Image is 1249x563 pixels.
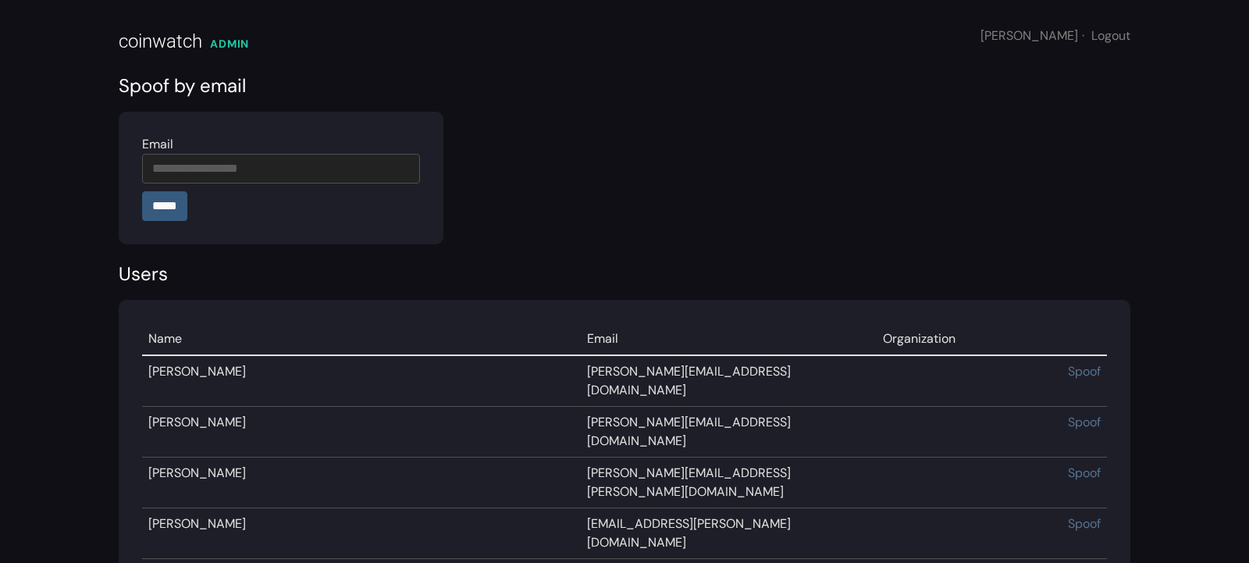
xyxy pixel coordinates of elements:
a: Spoof [1068,515,1101,532]
td: [PERSON_NAME] [142,407,581,458]
span: · [1082,27,1084,44]
div: Spoof by email [119,72,1130,100]
a: Spoof [1068,465,1101,481]
td: [PERSON_NAME][EMAIL_ADDRESS][PERSON_NAME][DOMAIN_NAME] [581,458,877,508]
td: [PERSON_NAME] [142,355,581,407]
div: [PERSON_NAME] [980,27,1130,45]
td: [PERSON_NAME] [142,508,581,559]
div: ADMIN [210,36,249,52]
td: [EMAIL_ADDRESS][PERSON_NAME][DOMAIN_NAME] [581,508,877,559]
td: Name [142,323,581,355]
td: Email [581,323,877,355]
td: Organization [877,323,1062,355]
td: [PERSON_NAME][EMAIL_ADDRESS][DOMAIN_NAME] [581,355,877,407]
td: [PERSON_NAME][EMAIL_ADDRESS][DOMAIN_NAME] [581,407,877,458]
label: Email [142,135,173,154]
div: coinwatch [119,27,202,55]
a: Logout [1091,27,1130,44]
td: [PERSON_NAME] [142,458,581,508]
a: Spoof [1068,363,1101,379]
div: Users [119,260,1130,288]
a: Spoof [1068,414,1101,430]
